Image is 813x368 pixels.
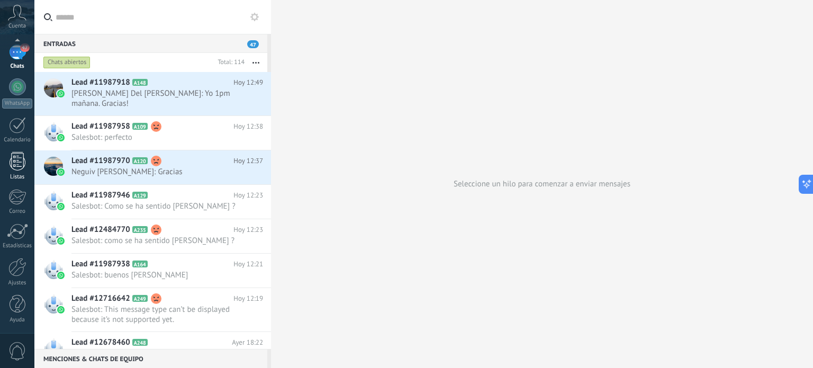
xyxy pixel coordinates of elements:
[43,56,91,69] div: Chats abiertos
[132,192,148,199] span: A129
[71,167,243,177] span: Neguiv [PERSON_NAME]: Gracias
[132,123,148,130] span: A109
[233,156,263,166] span: Hoy 12:37
[57,168,65,176] img: waba.svg
[132,339,148,346] span: A248
[71,121,130,132] span: Lead #11987958
[71,77,130,88] span: Lead #11987918
[2,174,33,181] div: Listas
[34,332,271,366] a: Lead #12678460 A248 Ayer 18:22 Salesbot: El costo de la consulta es de 500 pesos
[71,348,243,358] span: Salesbot: El costo de la consulta es de 500 pesos
[71,236,243,246] span: Salesbot: como se ha sentido [PERSON_NAME] ?
[71,304,243,325] span: Salesbot: This message type can’t be displayed because it’s not supported yet.
[247,40,259,48] span: 47
[233,225,263,235] span: Hoy 12:23
[2,63,33,70] div: Chats
[132,295,148,302] span: A249
[34,34,267,53] div: Entradas
[2,137,33,143] div: Calendario
[2,317,33,324] div: Ayuda
[132,157,148,164] span: A120
[71,225,130,235] span: Lead #12484770
[132,261,148,267] span: A164
[34,150,271,184] a: Lead #11987970 A120 Hoy 12:37 Neguiv [PERSON_NAME]: Gracias
[233,121,263,132] span: Hoy 12:38
[2,208,33,215] div: Correo
[8,23,26,30] span: Cuenta
[34,72,271,115] a: Lead #11987918 A148 Hoy 12:49 [PERSON_NAME] Del [PERSON_NAME]: Yo 1pm mañana. Gracias!
[34,116,271,150] a: Lead #11987958 A109 Hoy 12:38 Salesbot: perfecto
[233,190,263,201] span: Hoy 12:23
[233,77,263,88] span: Hoy 12:49
[2,280,33,286] div: Ajustes
[132,79,148,86] span: A148
[71,190,130,201] span: Lead #11987946
[34,254,271,288] a: Lead #11987938 A164 Hoy 12:21 Salesbot: buenos [PERSON_NAME]
[57,272,65,279] img: waba.svg
[34,185,271,219] a: Lead #11987946 A129 Hoy 12:23 Salesbot: Como se ha sentido [PERSON_NAME] ?
[57,237,65,245] img: waba.svg
[71,337,130,348] span: Lead #12678460
[57,203,65,210] img: waba.svg
[132,226,148,233] span: A235
[2,98,32,109] div: WhatsApp
[213,57,245,68] div: Total: 114
[34,219,271,253] a: Lead #12484770 A235 Hoy 12:23 Salesbot: como se ha sentido [PERSON_NAME] ?
[71,293,130,304] span: Lead #12716642
[71,201,243,211] span: Salesbot: Como se ha sentido [PERSON_NAME] ?
[71,156,130,166] span: Lead #11987970
[71,132,243,142] span: Salesbot: perfecto
[57,306,65,313] img: waba.svg
[245,53,267,72] button: Más
[71,259,130,270] span: Lead #11987938
[71,270,243,280] span: Salesbot: buenos [PERSON_NAME]
[34,349,267,368] div: Menciones & Chats de equipo
[233,293,263,304] span: Hoy 12:19
[57,134,65,141] img: waba.svg
[232,337,263,348] span: Ayer 18:22
[233,259,263,270] span: Hoy 12:21
[2,243,33,249] div: Estadísticas
[71,88,243,109] span: [PERSON_NAME] Del [PERSON_NAME]: Yo 1pm mañana. Gracias!
[57,90,65,97] img: waba.svg
[34,288,271,331] a: Lead #12716642 A249 Hoy 12:19 Salesbot: This message type can’t be displayed because it’s not sup...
